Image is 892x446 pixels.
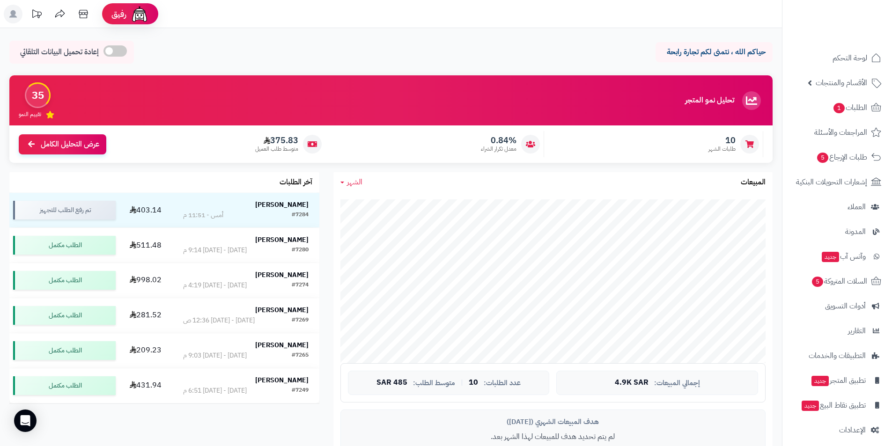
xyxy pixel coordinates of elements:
div: [DATE] - [DATE] 12:36 ص [183,316,255,325]
a: المدونة [788,220,886,243]
div: الطلب مكتمل [13,341,116,360]
div: هدف المبيعات الشهري ([DATE]) [348,417,758,427]
span: 5 [817,153,828,163]
span: طلبات الشهر [708,145,736,153]
span: المدونة [845,225,866,238]
span: تطبيق المتجر [811,374,866,387]
div: [DATE] - [DATE] 9:03 م [183,351,247,360]
div: #7280 [292,246,309,255]
span: رفيق [111,8,126,20]
span: طلبات الإرجاع [816,151,867,164]
span: تقييم النمو [19,110,41,118]
a: التطبيقات والخدمات [788,344,886,367]
div: تم رفع الطلب للتجهيز [13,201,116,219]
a: الطلبات1 [788,96,886,119]
span: الإعدادات [839,424,866,437]
a: تطبيق المتجرجديد [788,369,886,392]
span: متوسط طلب العميل [255,145,298,153]
span: المراجعات والأسئلة [814,126,867,139]
a: وآتس آبجديد [788,245,886,268]
div: [DATE] - [DATE] 9:14 م [183,246,247,255]
div: الطلب مكتمل [13,306,116,325]
a: تحديثات المنصة [25,5,48,26]
td: 281.52 [119,298,172,333]
span: إشعارات التحويلات البنكية [796,175,867,189]
span: أدوات التسويق [825,300,866,313]
span: الطلبات [833,101,867,114]
a: الإعدادات [788,419,886,441]
a: عرض التحليل الكامل [19,134,106,154]
span: 10 [469,379,478,387]
span: جديد [822,252,839,262]
span: 10 [708,135,736,146]
h3: تحليل نمو المتجر [685,96,734,105]
img: logo-2.png [828,24,883,44]
span: تطبيق نقاط البيع [801,399,866,412]
a: طلبات الإرجاع5 [788,146,886,168]
span: | [461,379,463,386]
span: جديد [811,376,829,386]
span: عرض التحليل الكامل [41,139,99,150]
h3: المبيعات [741,178,766,187]
div: #7249 [292,386,309,395]
div: #7265 [292,351,309,360]
td: 209.23 [119,333,172,368]
a: السلات المتروكة5 [788,270,886,292]
strong: [PERSON_NAME] [255,305,309,315]
a: الشهر [340,177,362,188]
div: #7269 [292,316,309,325]
a: العملاء [788,196,886,218]
strong: [PERSON_NAME] [255,235,309,245]
span: السلات المتروكة [811,275,867,288]
td: 403.14 [119,193,172,227]
div: أمس - 11:51 م [183,211,223,220]
div: الطلب مكتمل [13,236,116,255]
span: عدد الطلبات: [484,379,521,387]
strong: [PERSON_NAME] [255,200,309,210]
div: الطلب مكتمل [13,376,116,395]
span: 375.83 [255,135,298,146]
img: ai-face.png [130,5,149,23]
span: جديد [802,401,819,411]
td: 431.94 [119,368,172,403]
a: إشعارات التحويلات البنكية [788,171,886,193]
span: إجمالي المبيعات: [654,379,700,387]
a: التقارير [788,320,886,342]
span: وآتس آب [821,250,866,263]
span: 1 [833,103,845,113]
div: #7284 [292,211,309,220]
a: تطبيق نقاط البيعجديد [788,394,886,417]
div: [DATE] - [DATE] 4:19 م [183,281,247,290]
td: 511.48 [119,228,172,263]
td: 998.02 [119,263,172,298]
span: الشهر [347,176,362,188]
span: لوحة التحكم [833,51,867,65]
a: أدوات التسويق [788,295,886,317]
p: لم يتم تحديد هدف للمبيعات لهذا الشهر بعد. [348,431,758,442]
span: متوسط الطلب: [413,379,455,387]
div: الطلب مكتمل [13,271,116,290]
div: Open Intercom Messenger [14,409,37,432]
p: حياكم الله ، نتمنى لكم تجارة رابحة [663,47,766,58]
span: العملاء [848,200,866,213]
span: 0.84% [481,135,516,146]
span: إعادة تحميل البيانات التلقائي [20,47,99,58]
div: #7274 [292,281,309,290]
span: 4.9K SAR [615,379,649,387]
strong: [PERSON_NAME] [255,270,309,280]
strong: [PERSON_NAME] [255,375,309,385]
span: 5 [812,277,823,287]
span: الأقسام والمنتجات [816,76,867,89]
span: معدل تكرار الشراء [481,145,516,153]
div: [DATE] - [DATE] 6:51 م [183,386,247,395]
span: التطبيقات والخدمات [809,349,866,362]
span: التقارير [848,324,866,337]
h3: آخر الطلبات [280,178,312,187]
a: المراجعات والأسئلة [788,121,886,144]
a: لوحة التحكم [788,47,886,69]
strong: [PERSON_NAME] [255,340,309,350]
span: 485 SAR [376,379,407,387]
